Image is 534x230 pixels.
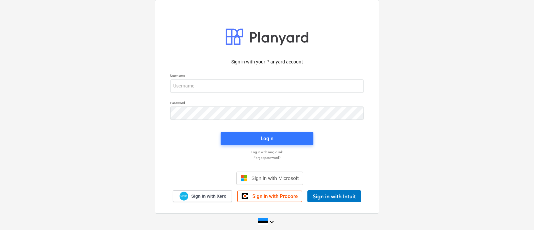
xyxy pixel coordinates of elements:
[237,191,302,202] a: Sign in with Procore
[170,79,364,93] input: Username
[170,58,364,65] p: Sign in with your Planyard account
[261,134,273,143] div: Login
[170,73,364,79] p: Username
[252,193,298,199] span: Sign in with Procore
[191,193,226,199] span: Sign in with Xero
[167,150,367,154] a: Log in with magic link
[170,101,364,106] p: Password
[251,175,299,181] span: Sign in with Microsoft
[180,192,188,201] img: Xero logo
[221,132,313,145] button: Login
[241,175,247,182] img: Microsoft logo
[268,218,276,226] i: keyboard_arrow_down
[167,156,367,160] a: Forgot password?
[173,190,232,202] a: Sign in with Xero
